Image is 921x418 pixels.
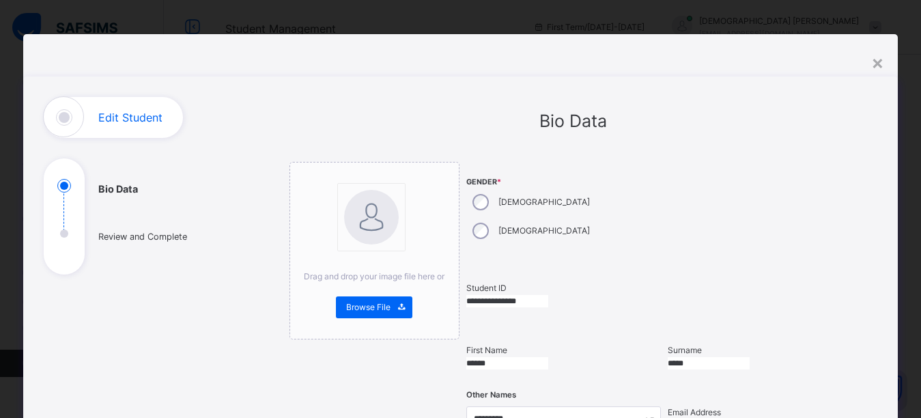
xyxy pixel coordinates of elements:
img: bannerImage [344,190,399,245]
span: Browse File [346,301,391,313]
div: × [871,48,884,76]
label: [DEMOGRAPHIC_DATA] [498,225,590,237]
h1: Edit Student [98,112,162,123]
label: Surname [668,345,702,355]
div: bannerImageDrag and drop your image file here orBrowse File [289,162,459,339]
span: Bio Data [539,111,607,131]
label: First Name [466,345,507,355]
label: [DEMOGRAPHIC_DATA] [498,196,590,208]
span: Gender [466,177,661,188]
label: Other Names [466,389,516,401]
label: Student ID [466,283,507,293]
span: Drag and drop your image file here or [304,271,444,281]
label: Email Address [668,407,721,417]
